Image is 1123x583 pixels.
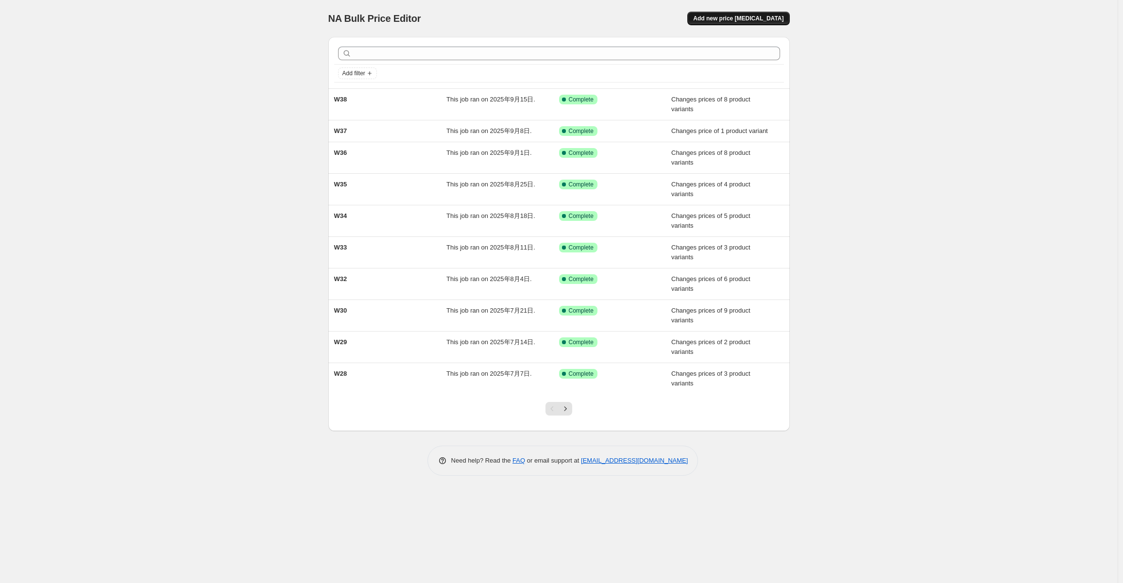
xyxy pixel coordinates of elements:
span: This job ran on 2025年7月21日. [446,307,535,314]
span: Complete [569,149,594,157]
span: Changes prices of 3 product variants [671,244,750,261]
span: W34 [334,212,347,219]
span: Changes prices of 6 product variants [671,275,750,292]
span: Changes prices of 4 product variants [671,181,750,198]
span: This job ran on 2025年8月25日. [446,181,535,188]
span: W30 [334,307,347,314]
span: or email support at [525,457,581,464]
span: Add new price [MEDICAL_DATA] [693,15,783,22]
span: Complete [569,307,594,315]
span: This job ran on 2025年7月7日. [446,370,532,377]
span: W38 [334,96,347,103]
span: This job ran on 2025年9月1日. [446,149,532,156]
span: Complete [569,370,594,378]
span: W33 [334,244,347,251]
span: W29 [334,338,347,346]
span: Complete [569,275,594,283]
span: Complete [569,244,594,251]
span: Changes prices of 9 product variants [671,307,750,324]
span: W32 [334,275,347,283]
span: This job ran on 2025年8月4日. [446,275,532,283]
button: Add filter [338,67,377,79]
span: This job ran on 2025年8月18日. [446,212,535,219]
span: Complete [569,181,594,188]
span: This job ran on 2025年9月15日. [446,96,535,103]
span: This job ran on 2025年7月14日. [446,338,535,346]
span: Changes prices of 5 product variants [671,212,750,229]
span: Complete [569,338,594,346]
a: FAQ [512,457,525,464]
span: Changes prices of 8 product variants [671,96,750,113]
span: Changes prices of 3 product variants [671,370,750,387]
span: NA Bulk Price Editor [328,13,421,24]
span: W36 [334,149,347,156]
span: Complete [569,96,594,103]
span: Add filter [342,69,365,77]
span: W28 [334,370,347,377]
span: Changes prices of 2 product variants [671,338,750,355]
a: [EMAIL_ADDRESS][DOMAIN_NAME] [581,457,688,464]
button: Add new price [MEDICAL_DATA] [687,12,789,25]
span: Changes prices of 8 product variants [671,149,750,166]
span: W35 [334,181,347,188]
span: Complete [569,212,594,220]
span: This job ran on 2025年9月8日. [446,127,532,134]
span: This job ran on 2025年8月11日. [446,244,535,251]
span: Complete [569,127,594,135]
nav: Pagination [545,402,572,416]
span: Need help? Read the [451,457,513,464]
span: Changes price of 1 product variant [671,127,768,134]
span: W37 [334,127,347,134]
button: Next [559,402,572,416]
